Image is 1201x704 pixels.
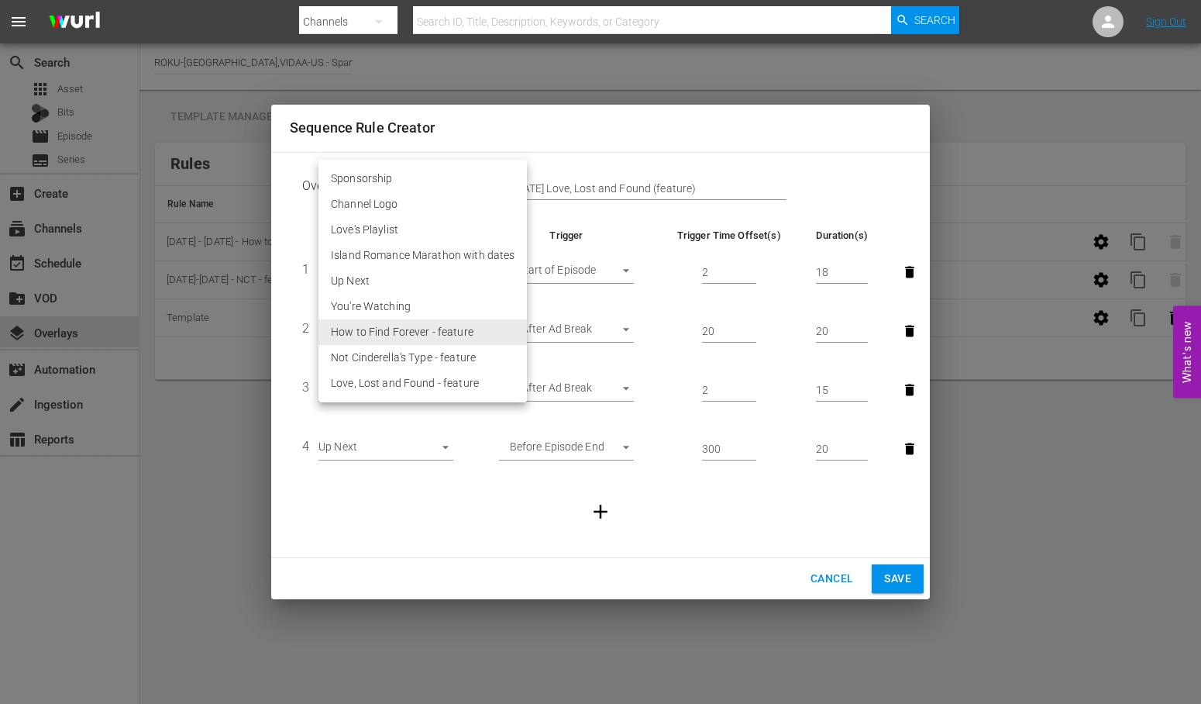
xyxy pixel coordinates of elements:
li: Love's Playlist [318,217,527,243]
li: Love, Lost and Found - feature [318,371,527,396]
li: You're Watching [318,294,527,319]
li: Not Cinderella's Type - feature [318,345,527,371]
button: Open Feedback Widget [1173,306,1201,399]
li: Island Romance Marathon with dates [318,243,527,268]
li: How to Find Forever - feature [318,319,527,345]
li: Channel Logo [318,192,527,217]
a: Sign Out [1146,16,1186,28]
span: Search [914,6,955,34]
li: Up Next [318,268,527,294]
span: menu [9,12,28,31]
li: Sponsorship [318,166,527,192]
img: ans4CAIJ8jUAAAAAAAAAAAAAAAAAAAAAAAAgQb4GAAAAAAAAAAAAAAAAAAAAAAAAJMjXAAAAAAAAAAAAAAAAAAAAAAAAgAT5G... [37,4,112,40]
